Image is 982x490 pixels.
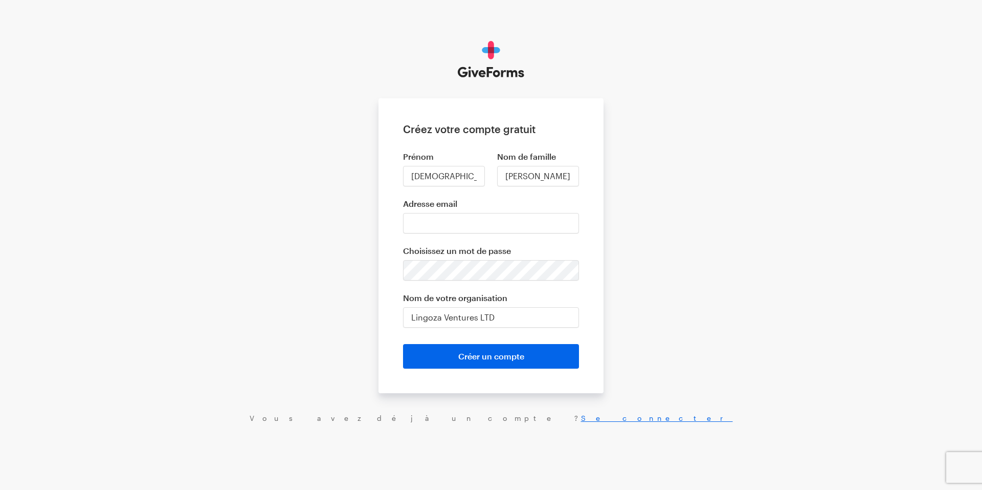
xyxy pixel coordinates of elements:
font: Nom de famille [497,152,556,161]
button: Créer un compte [403,344,579,369]
font: Vous avez déjà un compte ? [250,414,581,422]
a: Se connecter [581,414,733,422]
font: Nom de votre organisation [403,293,507,303]
img: Formulaires de don [458,41,525,78]
font: Choisissez un mot de passe [403,246,511,255]
font: Adresse email [403,199,457,208]
font: Créer un compte [458,351,524,361]
font: Créez votre compte gratuit [403,123,535,135]
font: Prénom [403,152,434,161]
